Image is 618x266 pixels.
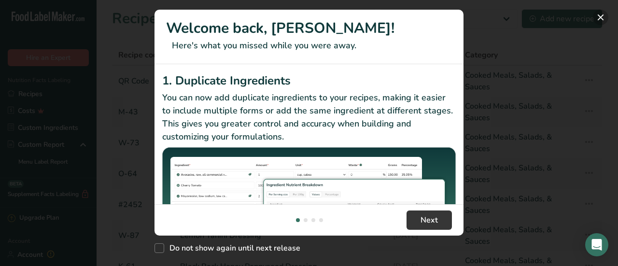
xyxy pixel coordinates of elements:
span: Do not show again until next release [164,243,300,253]
img: Duplicate Ingredients [162,147,456,257]
span: Next [421,214,438,226]
p: You can now add duplicate ingredients to your recipes, making it easier to include multiple forms... [162,91,456,143]
h1: Welcome back, [PERSON_NAME]! [166,17,452,39]
h2: 1. Duplicate Ingredients [162,72,456,89]
button: Next [407,210,452,230]
p: Here's what you missed while you were away. [166,39,452,52]
div: Open Intercom Messenger [585,233,608,256]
